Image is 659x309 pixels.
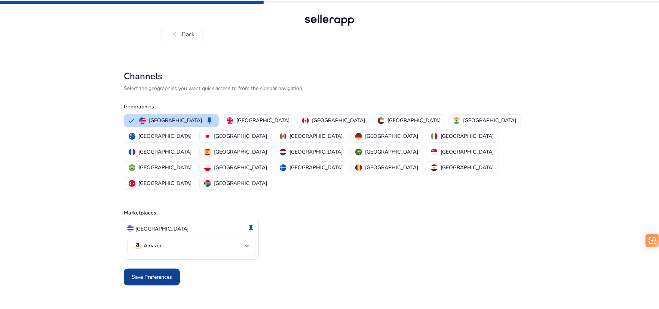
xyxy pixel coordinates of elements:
button: chevron_leftBack [161,28,204,41]
p: [GEOGRAPHIC_DATA] [387,117,441,124]
p: [GEOGRAPHIC_DATA] [214,164,267,172]
img: sg.svg [431,149,438,155]
img: eg.svg [431,164,438,171]
p: [GEOGRAPHIC_DATA] [138,148,191,156]
img: jp.svg [204,133,211,140]
img: us.svg [127,225,134,232]
img: ca.svg [302,117,309,124]
img: ae.svg [378,117,384,124]
p: [GEOGRAPHIC_DATA] [441,148,494,156]
p: Marketplaces [124,209,535,217]
span: keep [205,116,214,125]
p: [GEOGRAPHIC_DATA] [289,164,343,172]
h2: Channels [124,71,535,82]
img: it.svg [431,133,438,140]
img: de.svg [355,133,362,140]
img: pl.svg [204,164,211,171]
p: [GEOGRAPHIC_DATA] [138,179,191,187]
p: [GEOGRAPHIC_DATA] [289,132,343,140]
p: [GEOGRAPHIC_DATA] [365,164,418,172]
img: sa.svg [355,149,362,155]
img: tr.svg [129,180,135,187]
p: Amazon [144,242,163,249]
p: [GEOGRAPHIC_DATA] [463,117,516,124]
p: [GEOGRAPHIC_DATA] [365,132,418,140]
img: be.svg [355,164,362,171]
img: uk.svg [227,117,233,124]
p: Geographies [124,103,535,111]
img: amazon.svg [133,241,142,250]
p: [GEOGRAPHIC_DATA] [138,164,191,172]
span: keep [246,224,255,233]
img: nl.svg [280,149,286,155]
img: mx.svg [280,133,286,140]
p: [GEOGRAPHIC_DATA] [214,148,267,156]
p: [GEOGRAPHIC_DATA] [135,225,188,233]
p: [GEOGRAPHIC_DATA] [365,148,418,156]
img: br.svg [129,164,135,171]
img: au.svg [129,133,135,140]
p: [GEOGRAPHIC_DATA] [138,132,191,140]
p: [GEOGRAPHIC_DATA] [236,117,289,124]
span: chevron_left [171,30,180,39]
p: [GEOGRAPHIC_DATA] [149,117,202,124]
img: in.svg [453,117,460,124]
img: se.svg [280,164,286,171]
span: Save Preferences [132,273,172,281]
img: fr.svg [129,149,135,155]
p: [GEOGRAPHIC_DATA] [214,179,267,187]
p: [GEOGRAPHIC_DATA] [441,132,494,140]
p: [GEOGRAPHIC_DATA] [441,164,494,172]
img: es.svg [204,149,211,155]
button: Save Preferences [124,269,180,285]
p: [GEOGRAPHIC_DATA] [289,148,343,156]
p: [GEOGRAPHIC_DATA] [214,132,267,140]
p: Select the geographies you want quick access to from the sidebar navigation. [124,84,535,92]
img: us.svg [139,117,146,124]
p: [GEOGRAPHIC_DATA] [312,117,365,124]
img: za.svg [204,180,211,187]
